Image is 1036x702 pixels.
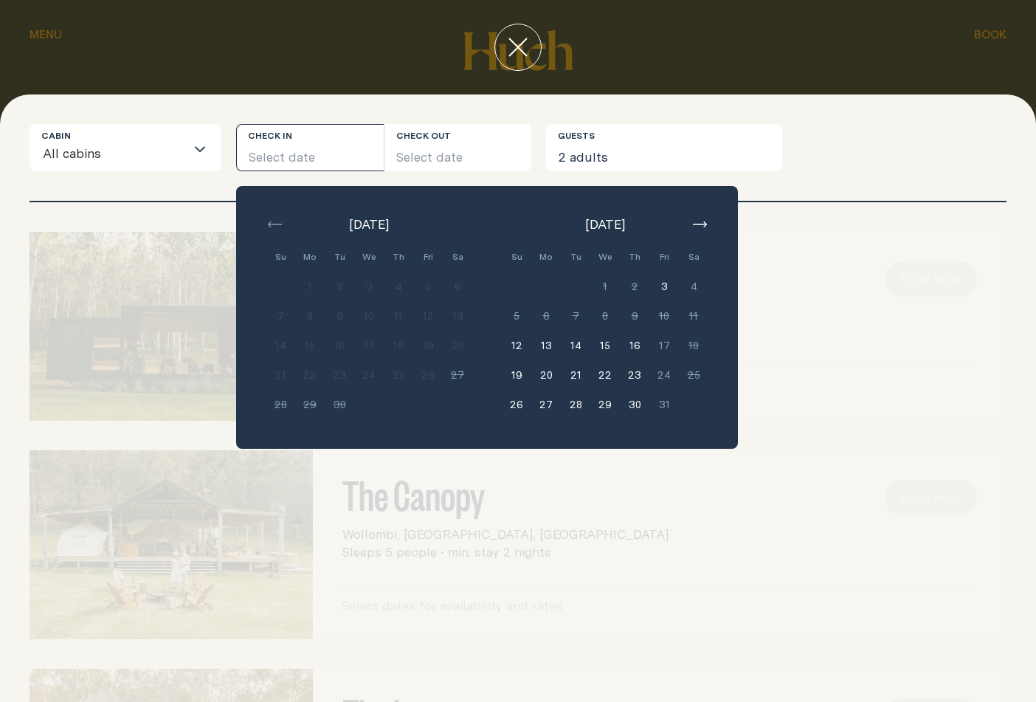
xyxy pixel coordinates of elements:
span: [DATE] [585,216,625,233]
button: 19 [413,331,443,360]
div: Fri [413,242,443,272]
div: Search for option [30,124,221,171]
button: 10 [649,301,679,331]
button: 10 [354,301,384,331]
button: 1 [590,272,620,301]
button: 8 [590,301,620,331]
button: 25 [384,360,413,390]
label: Guests [558,130,595,142]
button: Select date [384,124,532,171]
input: Search for option [102,140,185,171]
button: 7 [266,301,295,331]
button: 4 [679,272,708,301]
button: 14 [266,331,295,360]
button: 30 [620,390,649,419]
div: Tu [561,242,590,272]
button: 9 [325,301,354,331]
button: 15 [295,331,325,360]
button: 2 adults [546,124,782,171]
button: 27 [443,360,472,390]
button: 13 [443,301,472,331]
div: Th [384,242,413,272]
button: 29 [590,390,620,419]
button: 27 [531,390,561,419]
div: Sa [679,242,708,272]
button: 12 [502,331,531,360]
button: 28 [561,390,590,419]
button: 24 [649,360,679,390]
button: 23 [620,360,649,390]
button: 30 [325,390,354,419]
button: 11 [679,301,708,331]
button: 28 [266,390,295,419]
button: 31 [649,390,679,419]
div: We [354,242,384,272]
button: 6 [531,301,561,331]
button: 29 [295,390,325,419]
button: 5 [413,272,443,301]
button: 3 [354,272,384,301]
button: 7 [561,301,590,331]
button: 16 [620,331,649,360]
div: Tu [325,242,354,272]
button: 9 [620,301,649,331]
button: 2 [325,272,354,301]
button: 14 [561,331,590,360]
button: 18 [679,331,708,360]
button: 1 [295,272,325,301]
button: 20 [531,360,561,390]
div: Fri [649,242,679,272]
div: Su [266,242,295,272]
button: 4 [384,272,413,301]
button: 2 [620,272,649,301]
button: 12 [413,301,443,331]
button: 6 [443,272,472,301]
button: 16 [325,331,354,360]
button: 11 [384,301,413,331]
button: 25 [679,360,708,390]
button: 22 [295,360,325,390]
button: 19 [502,360,531,390]
button: 23 [325,360,354,390]
button: 20 [443,331,472,360]
div: Sa [443,242,472,272]
button: 21 [266,360,295,390]
button: close [494,24,542,71]
button: 8 [295,301,325,331]
div: Su [502,242,531,272]
button: 22 [590,360,620,390]
span: All cabins [42,137,102,171]
button: 26 [413,360,443,390]
button: 17 [354,331,384,360]
button: 18 [384,331,413,360]
div: Mo [531,242,561,272]
button: 24 [354,360,384,390]
button: 13 [531,331,561,360]
div: Th [620,242,649,272]
button: 26 [502,390,531,419]
button: Select date [236,124,384,171]
button: 5 [502,301,531,331]
button: 17 [649,331,679,360]
button: 21 [561,360,590,390]
button: 3 [649,272,679,301]
button: 15 [590,331,620,360]
div: Mo [295,242,325,272]
div: We [590,242,620,272]
span: [DATE] [349,216,389,233]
